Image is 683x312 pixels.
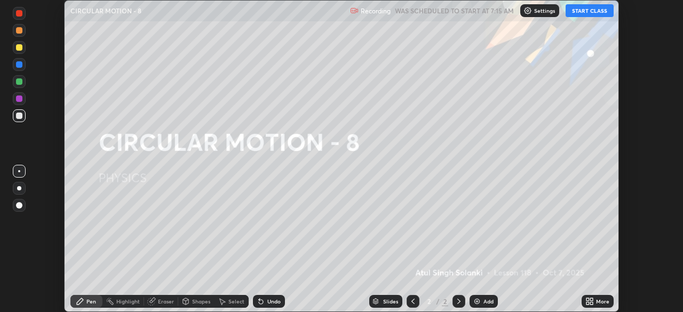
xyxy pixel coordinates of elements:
div: Slides [383,299,398,304]
div: Select [228,299,244,304]
img: class-settings-icons [523,6,532,15]
div: Eraser [158,299,174,304]
div: More [596,299,609,304]
div: / [436,298,440,305]
div: 2 [424,298,434,305]
div: Shapes [192,299,210,304]
div: Add [483,299,494,304]
div: Highlight [116,299,140,304]
div: Pen [86,299,96,304]
img: recording.375f2c34.svg [350,6,359,15]
p: CIRCULAR MOTION - 8 [70,6,141,15]
div: 2 [442,297,448,306]
h5: WAS SCHEDULED TO START AT 7:15 AM [395,6,514,15]
img: add-slide-button [473,297,481,306]
div: Undo [267,299,281,304]
p: Settings [534,8,555,13]
button: START CLASS [566,4,614,17]
p: Recording [361,7,391,15]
